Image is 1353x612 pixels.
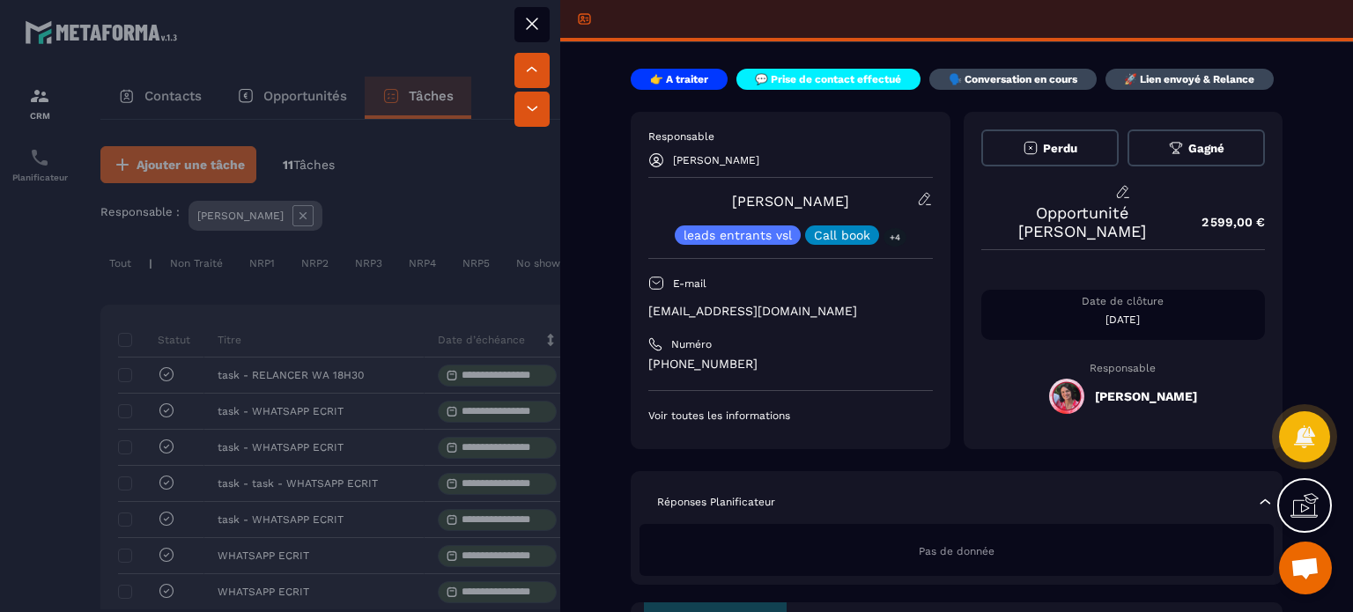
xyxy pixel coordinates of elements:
[755,72,901,86] p: 💬 Prise de contact effectué
[919,545,994,557] span: Pas de donnée
[657,495,775,509] p: Réponses Planificateur
[981,313,1266,327] p: [DATE]
[981,203,1185,240] p: Opportunité [PERSON_NAME]
[1124,72,1254,86] p: 🚀 Lien envoyé & Relance
[1043,142,1077,155] span: Perdu
[1127,129,1265,166] button: Gagné
[981,294,1266,308] p: Date de clôture
[814,229,870,241] p: Call book
[650,72,708,86] p: 👉 A traiter
[648,409,933,423] p: Voir toutes les informations
[671,337,712,351] p: Numéro
[981,362,1266,374] p: Responsable
[884,228,906,247] p: +4
[673,154,759,166] p: [PERSON_NAME]
[981,129,1119,166] button: Perdu
[1095,389,1197,403] h5: [PERSON_NAME]
[1279,542,1332,594] div: Ouvrir le chat
[648,303,933,320] p: [EMAIL_ADDRESS][DOMAIN_NAME]
[673,277,706,291] p: E-mail
[648,356,933,372] p: [PHONE_NUMBER]
[949,72,1077,86] p: 🗣️ Conversation en cours
[648,129,933,144] p: Responsable
[732,193,849,210] a: [PERSON_NAME]
[684,229,792,241] p: leads entrants vsl
[1188,142,1224,155] span: Gagné
[1184,205,1265,240] p: 2 599,00 €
